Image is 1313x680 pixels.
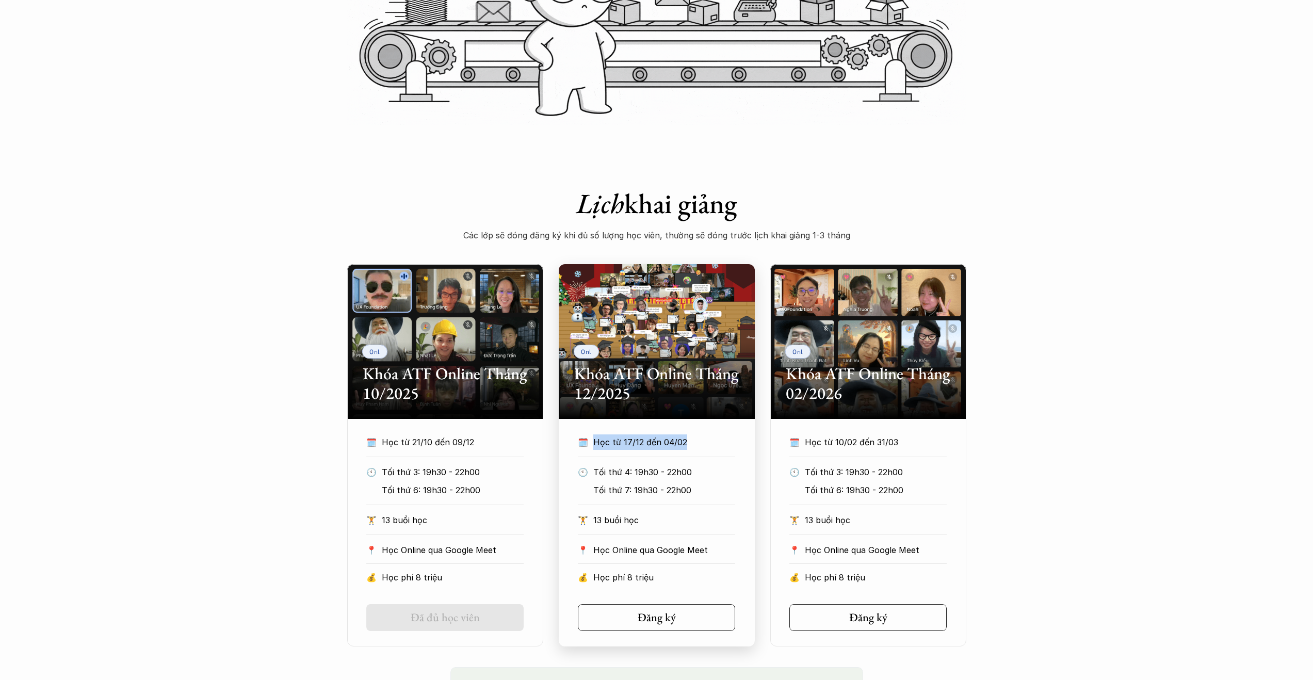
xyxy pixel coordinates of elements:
p: 🕙 [578,464,588,480]
p: 💰 [366,570,377,585]
em: Lịch [576,185,624,221]
p: 🕙 [366,464,377,480]
p: Tối thứ 4: 19h30 - 22h00 [593,464,735,480]
h1: khai giảng [450,187,863,220]
h5: Đăng ký [849,611,887,624]
p: Tối thứ 6: 19h30 - 22h00 [382,482,524,498]
h5: Đã đủ học viên [411,611,480,624]
p: Học Online qua Google Meet [593,542,735,558]
a: Đăng ký [578,604,735,631]
p: Học phí 8 triệu [805,570,947,585]
p: Tối thứ 7: 19h30 - 22h00 [593,482,735,498]
p: 📍 [366,545,377,555]
p: Học phí 8 triệu [382,570,524,585]
p: 🗓️ [789,434,800,450]
p: 💰 [789,570,800,585]
p: 🕙 [789,464,800,480]
p: 🗓️ [366,434,377,450]
p: Học Online qua Google Meet [805,542,947,558]
p: Tối thứ 6: 19h30 - 22h00 [805,482,947,498]
p: 13 buổi học [382,512,524,528]
p: 🗓️ [578,434,588,450]
p: Các lớp sẽ đóng đăng ký khi đủ số lượng học viên, thường sẽ đóng trước lịch khai giảng 1-3 tháng [450,228,863,243]
p: 📍 [578,545,588,555]
p: 📍 [789,545,800,555]
h2: Khóa ATF Online Tháng 10/2025 [363,364,528,403]
h2: Khóa ATF Online Tháng 12/2025 [574,364,739,403]
p: Onl [792,348,803,355]
p: 🏋️ [366,512,377,528]
p: Học từ 10/02 đến 31/03 [805,434,928,450]
p: Onl [581,348,592,355]
p: Học phí 8 triệu [593,570,735,585]
p: Học từ 21/10 đến 09/12 [382,434,505,450]
p: 13 buổi học [593,512,735,528]
h2: Khóa ATF Online Tháng 02/2026 [786,364,951,403]
p: 🏋️ [578,512,588,528]
p: Onl [369,348,380,355]
p: 💰 [578,570,588,585]
p: 🏋️ [789,512,800,528]
p: Tối thứ 3: 19h30 - 22h00 [382,464,524,480]
a: Đăng ký [789,604,947,631]
p: Tối thứ 3: 19h30 - 22h00 [805,464,947,480]
p: Học Online qua Google Meet [382,542,524,558]
p: 13 buổi học [805,512,947,528]
h5: Đăng ký [638,611,676,624]
p: Học từ 17/12 đến 04/02 [593,434,716,450]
